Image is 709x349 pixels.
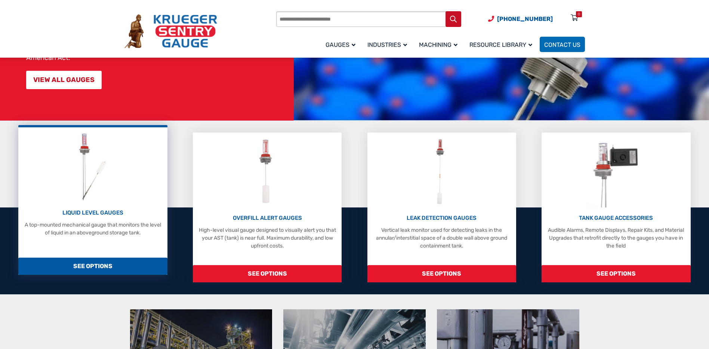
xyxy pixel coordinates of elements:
[540,37,585,52] a: Contact Us
[544,41,580,48] span: Contact Us
[497,15,553,22] span: [PHONE_NUMBER]
[321,36,363,53] a: Gauges
[18,125,167,275] a: Liquid Level Gauges LIQUID LEVEL GAUGES A top-mounted mechanical gauge that monitors the level of...
[469,41,532,48] span: Resource Library
[197,226,338,250] p: High-level visual gauge designed to visually alert you that your AST (tank) is near full. Maximum...
[22,209,163,217] p: LIQUID LEVEL GAUGES
[367,41,407,48] span: Industries
[73,131,112,202] img: Liquid Level Gauges
[193,133,342,282] a: Overfill Alert Gauges OVERFILL ALERT GAUGES High-level visual gauge designed to visually alert yo...
[542,265,690,282] span: SEE OPTIONS
[545,226,687,250] p: Audible Alarms, Remote Displays, Repair Kits, and Material Upgrades that retrofit directly to the...
[414,36,465,53] a: Machining
[124,14,217,49] img: Krueger Sentry Gauge
[465,36,540,53] a: Resource Library
[545,214,687,222] p: TANK GAUGE ACCESSORIES
[578,11,580,17] div: 0
[371,226,512,250] p: Vertical leak monitor used for detecting leaks in the annular/interstitial space of a double wall...
[542,133,690,282] a: Tank Gauge Accessories TANK GAUGE ACCESSORIES Audible Alarms, Remote Displays, Repair Kits, and M...
[363,36,414,53] a: Industries
[427,136,456,207] img: Leak Detection Gauges
[586,136,646,207] img: Tank Gauge Accessories
[371,214,512,222] p: LEAK DETECTION GAUGES
[326,41,355,48] span: Gauges
[488,14,553,24] a: Phone Number (920) 434-8860
[26,71,102,89] a: VIEW ALL GAUGES
[22,221,163,237] p: A top-mounted mechanical gauge that monitors the level of liquid in an aboveground storage tank.
[367,265,516,282] span: SEE OPTIONS
[26,16,290,61] p: At Krueger Sentry Gauge, for over 75 years we have manufactured over three million liquid-level g...
[251,136,284,207] img: Overfill Alert Gauges
[197,214,338,222] p: OVERFILL ALERT GAUGES
[193,265,342,282] span: SEE OPTIONS
[367,133,516,282] a: Leak Detection Gauges LEAK DETECTION GAUGES Vertical leak monitor used for detecting leaks in the...
[18,258,167,275] span: SEE OPTIONS
[419,41,457,48] span: Machining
